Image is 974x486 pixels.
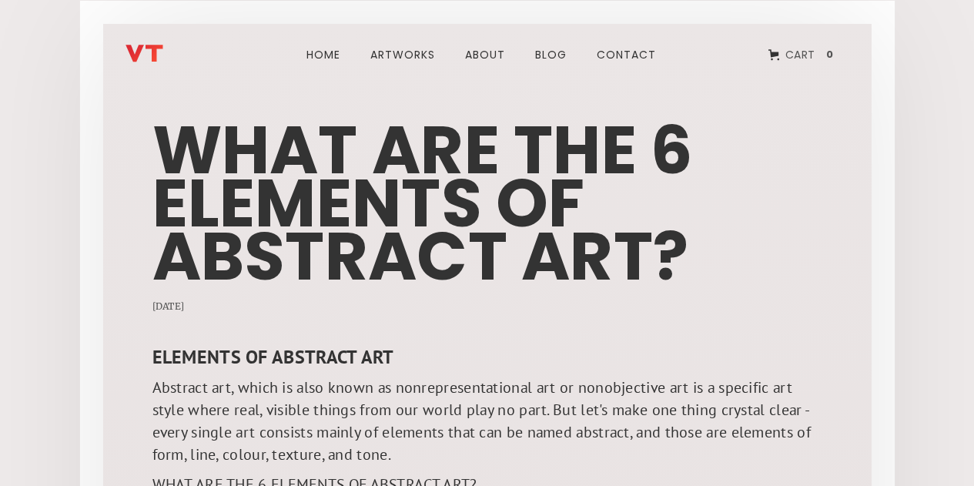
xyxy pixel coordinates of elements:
a: Contact [587,27,665,82]
a: ARTWORks [361,27,444,82]
a: about [456,27,514,82]
h1: What Are The 6 Elements Of Abstract Art? [152,124,822,283]
div: [DATE] [152,301,822,312]
a: Open cart [757,38,849,72]
a: home [126,32,218,62]
p: Abstract art, which is also known as nonrepresentational art or nonobjective art is a specific ar... [152,377,822,466]
h3: Elements of abstract art [152,346,822,369]
img: Vladimir Titov [126,45,163,62]
a: Home [297,27,350,82]
a: blog [526,27,576,82]
div: Cart [785,45,815,65]
div: 0 [822,48,838,62]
